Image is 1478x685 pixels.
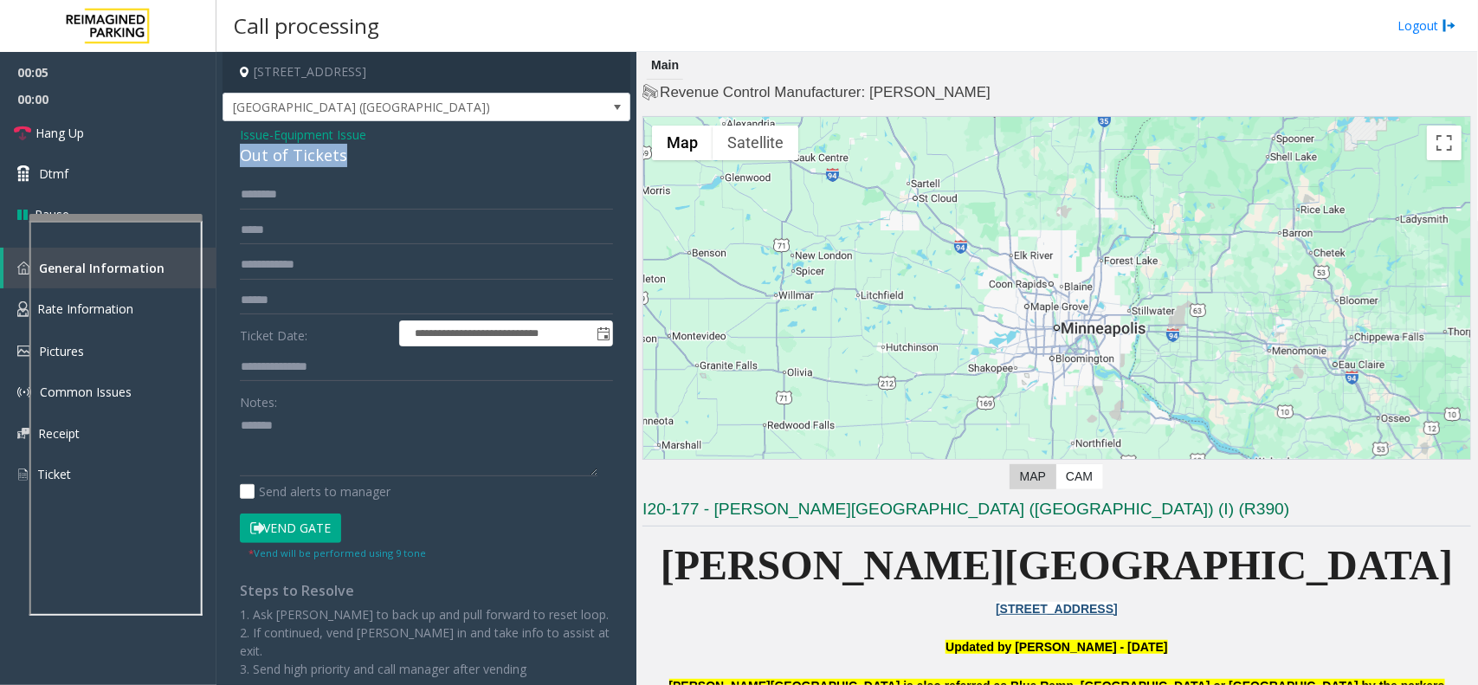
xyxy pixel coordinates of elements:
[240,514,341,543] button: Vend Gate
[946,640,1167,654] font: Updated by [PERSON_NAME] - [DATE]
[248,546,426,559] small: Vend will be performed using 9 tone
[240,387,277,411] label: Notes:
[225,4,388,47] h3: Call processing
[240,126,269,144] span: Issue
[642,82,1471,103] h4: Revenue Control Manufacturer: [PERSON_NAME]
[996,602,1118,616] a: [STREET_ADDRESS]
[274,126,366,144] span: Equipment Issue
[1046,301,1068,333] div: 800 East 28th Street, Minneapolis, MN
[661,542,1454,588] span: [PERSON_NAME][GEOGRAPHIC_DATA]
[240,144,613,167] div: Out of Tickets
[17,301,29,317] img: 'icon'
[1397,16,1456,35] a: Logout
[223,52,630,93] h4: [STREET_ADDRESS]
[223,94,548,121] span: [GEOGRAPHIC_DATA] ([GEOGRAPHIC_DATA])
[35,205,69,223] span: Pause
[713,126,798,160] button: Show satellite imagery
[240,482,390,501] label: Send alerts to manager
[17,467,29,482] img: 'icon'
[17,385,31,399] img: 'icon'
[652,126,713,160] button: Show street map
[1055,464,1103,489] label: CAM
[236,320,395,346] label: Ticket Date:
[1010,464,1056,489] label: Map
[17,346,30,357] img: 'icon'
[17,428,29,439] img: 'icon'
[1427,126,1462,160] button: Toggle fullscreen view
[593,321,612,346] span: Toggle popup
[3,248,216,288] a: General Information
[647,52,683,80] div: Main
[17,262,30,275] img: 'icon'
[240,583,613,599] h4: Steps to Resolve
[1443,16,1456,35] img: logout
[269,126,366,143] span: -
[240,605,613,678] p: 1. Ask [PERSON_NAME] to back up and pull forward to reset loop. 2. If continued, vend [PERSON_NAM...
[39,165,68,183] span: Dtmf
[642,498,1471,527] h3: I20-177 - [PERSON_NAME][GEOGRAPHIC_DATA] ([GEOGRAPHIC_DATA]) (I) (R390)
[35,124,84,142] span: Hang Up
